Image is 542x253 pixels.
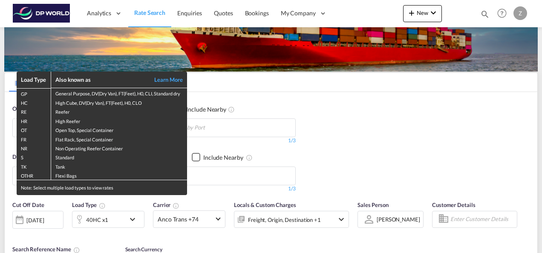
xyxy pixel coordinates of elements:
[51,116,187,125] td: High Reefer
[51,106,187,115] td: Reefer
[17,170,51,180] td: OTHR
[17,125,51,134] td: OT
[51,152,187,161] td: Standard
[17,134,51,143] td: FR
[17,152,51,161] td: S
[17,98,51,106] td: HC
[55,76,145,83] div: Also known as
[51,88,187,98] td: General Purpose, DV(Dry Van), FT(Feet), H0, CLI, Standard dry
[51,170,187,180] td: Flexi Bags
[17,116,51,125] td: HR
[17,161,51,170] td: TK
[51,98,187,106] td: High Cube, DV(Dry Van), FT(Feet), H0, CLO
[17,106,51,115] td: RE
[17,180,187,195] div: Note: Select multiple load types to view rates
[17,72,51,88] th: Load Type
[144,76,183,83] a: Learn More
[17,143,51,152] td: NR
[51,134,187,143] td: Flat Rack, Special Container
[51,143,187,152] td: Non Operating Reefer Container
[51,161,187,170] td: Tank
[51,125,187,134] td: Open Top, Special Container
[17,88,51,98] td: GP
